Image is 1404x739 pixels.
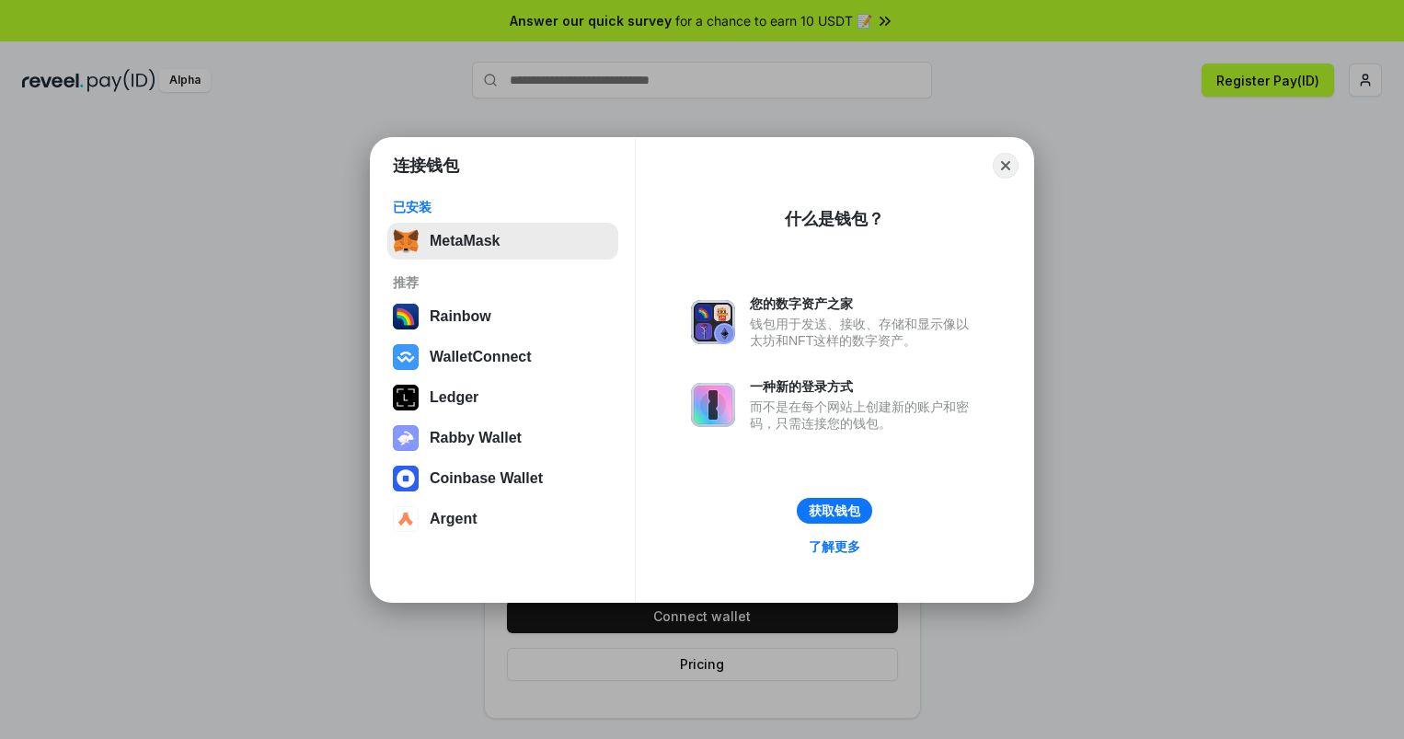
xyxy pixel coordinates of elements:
div: Ledger [430,389,478,406]
a: 了解更多 [798,535,871,559]
div: 什么是钱包？ [785,208,884,230]
img: svg+xml,%3Csvg%20xmlns%3D%22http%3A%2F%2Fwww.w3.org%2F2000%2Fsvg%22%20fill%3D%22none%22%20viewBox... [393,425,419,451]
img: svg+xml,%3Csvg%20xmlns%3D%22http%3A%2F%2Fwww.w3.org%2F2000%2Fsvg%22%20fill%3D%22none%22%20viewBox... [691,300,735,344]
div: 钱包用于发送、接收、存储和显示像以太坊和NFT这样的数字资产。 [750,316,978,349]
img: svg+xml,%3Csvg%20fill%3D%22none%22%20height%3D%2233%22%20viewBox%3D%220%200%2035%2033%22%20width%... [393,228,419,254]
img: svg+xml,%3Csvg%20width%3D%2228%22%20height%3D%2228%22%20viewBox%3D%220%200%2028%2028%22%20fill%3D... [393,344,419,370]
button: Close [993,153,1018,179]
div: 您的数字资产之家 [750,295,978,312]
div: Argent [430,511,478,527]
img: svg+xml,%3Csvg%20width%3D%22120%22%20height%3D%22120%22%20viewBox%3D%220%200%20120%20120%22%20fil... [393,304,419,329]
div: MetaMask [430,233,500,249]
button: WalletConnect [387,339,618,375]
button: 获取钱包 [797,498,872,524]
button: Coinbase Wallet [387,460,618,497]
button: MetaMask [387,223,618,260]
div: 获取钱包 [809,502,860,519]
button: Rainbow [387,298,618,335]
button: Ledger [387,379,618,416]
div: 已安装 [393,199,613,215]
div: 推荐 [393,274,613,291]
div: 而不是在每个网站上创建新的账户和密码，只需连接您的钱包。 [750,398,978,432]
div: Rainbow [430,308,491,325]
img: svg+xml,%3Csvg%20xmlns%3D%22http%3A%2F%2Fwww.w3.org%2F2000%2Fsvg%22%20fill%3D%22none%22%20viewBox... [691,383,735,427]
div: 一种新的登录方式 [750,378,978,395]
img: svg+xml,%3Csvg%20width%3D%2228%22%20height%3D%2228%22%20viewBox%3D%220%200%2028%2028%22%20fill%3D... [393,466,419,491]
img: svg+xml,%3Csvg%20xmlns%3D%22http%3A%2F%2Fwww.w3.org%2F2000%2Fsvg%22%20width%3D%2228%22%20height%3... [393,385,419,410]
div: Coinbase Wallet [430,470,543,487]
button: Rabby Wallet [387,420,618,456]
h1: 连接钱包 [393,155,459,177]
div: 了解更多 [809,538,860,555]
div: WalletConnect [430,349,532,365]
img: svg+xml,%3Csvg%20width%3D%2228%22%20height%3D%2228%22%20viewBox%3D%220%200%2028%2028%22%20fill%3D... [393,506,419,532]
button: Argent [387,501,618,537]
div: Rabby Wallet [430,430,522,446]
